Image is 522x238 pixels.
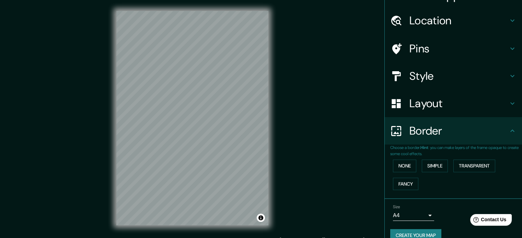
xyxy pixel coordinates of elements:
button: Simple [422,160,448,172]
label: Size [393,204,400,210]
div: A4 [393,210,434,221]
h4: Style [409,69,508,83]
b: Hint [420,145,428,150]
h4: Layout [409,97,508,110]
button: Toggle attribution [257,214,265,222]
canvas: Map [116,11,268,225]
h4: Location [409,14,508,27]
button: None [393,160,416,172]
div: Layout [385,90,522,117]
h4: Pins [409,42,508,55]
div: Style [385,62,522,90]
p: Choose a border. : you can make layers of the frame opaque to create some cool effects. [390,145,522,157]
iframe: Help widget launcher [461,211,514,230]
div: Border [385,117,522,145]
div: Location [385,7,522,34]
div: Pins [385,35,522,62]
button: Fancy [393,178,418,190]
h4: Border [409,124,508,138]
button: Transparent [453,160,495,172]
